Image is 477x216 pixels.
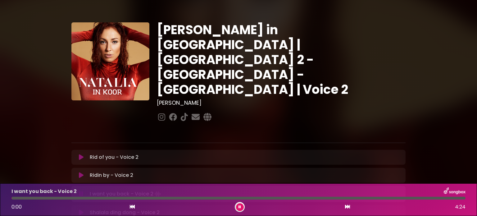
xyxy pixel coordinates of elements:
[444,187,466,195] img: songbox-logo-white.png
[11,188,77,195] p: I want you back - Voice 2
[455,203,466,211] span: 4:24
[11,203,22,210] span: 0:00
[90,172,133,179] p: Ridin by - Voice 2
[157,99,406,106] h3: [PERSON_NAME]
[71,22,149,100] img: YTVS25JmS9CLUqXqkEhs
[90,154,139,161] p: Rid of you - Voice 2
[157,22,406,97] h1: [PERSON_NAME] in [GEOGRAPHIC_DATA] | [GEOGRAPHIC_DATA] 2 - [GEOGRAPHIC_DATA] - [GEOGRAPHIC_DATA] ...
